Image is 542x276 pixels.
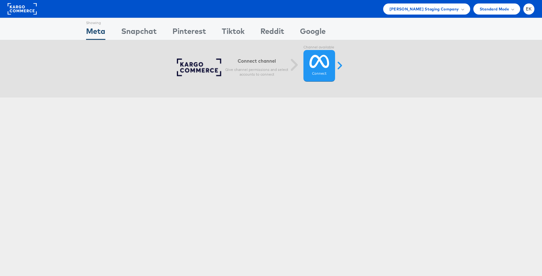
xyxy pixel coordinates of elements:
[222,26,245,40] div: Tiktok
[303,50,335,82] a: Connect
[526,7,532,11] span: EK
[121,26,157,40] div: Snapchat
[480,6,509,12] span: Standard Mode
[389,6,459,12] span: [PERSON_NAME] Staging Company
[312,71,327,76] label: Connect
[225,58,289,64] h6: Connect channel
[303,45,335,50] label: Channel available
[172,26,206,40] div: Pinterest
[300,26,326,40] div: Google
[225,67,289,77] p: Give channel permissions and select accounts to connect
[260,26,284,40] div: Reddit
[86,26,105,40] div: Meta
[86,18,105,26] div: Showing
